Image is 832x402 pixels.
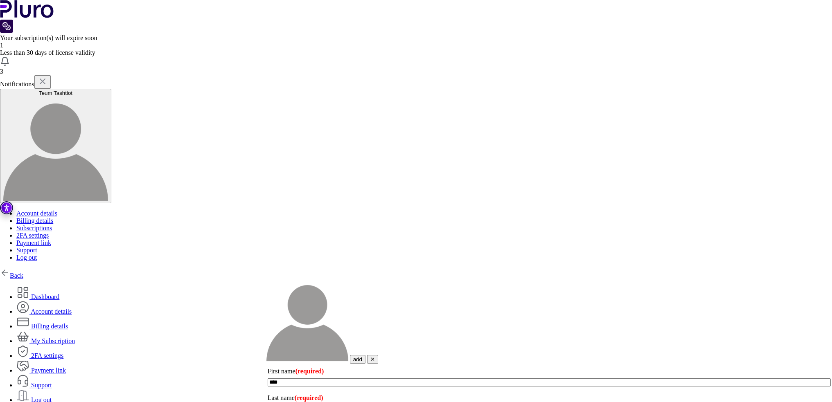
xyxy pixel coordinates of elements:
[16,217,53,224] a: Billing details
[16,382,52,389] a: Support
[268,365,831,378] label: First name
[16,239,51,246] a: Payment link
[3,90,108,96] div: Teum Tashtiot
[16,308,72,315] a: Account details
[16,293,59,300] a: Dashboard
[16,323,68,330] a: Billing details
[295,368,324,375] span: (required)
[16,352,63,359] a: 2FA settings
[350,355,365,364] button: add
[16,232,49,239] a: 2FA settings
[16,225,52,231] a: Subscriptions
[16,254,37,261] a: Log out
[38,76,47,86] img: x.svg
[3,96,108,201] img: user avatar
[16,210,57,217] a: Account details
[367,355,378,364] button: ✕
[16,247,37,254] a: Support
[295,394,323,401] span: (required)
[266,279,348,361] img: user-placeholder.e95632.png
[16,367,66,374] a: Payment link
[16,337,75,344] a: My Subscription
